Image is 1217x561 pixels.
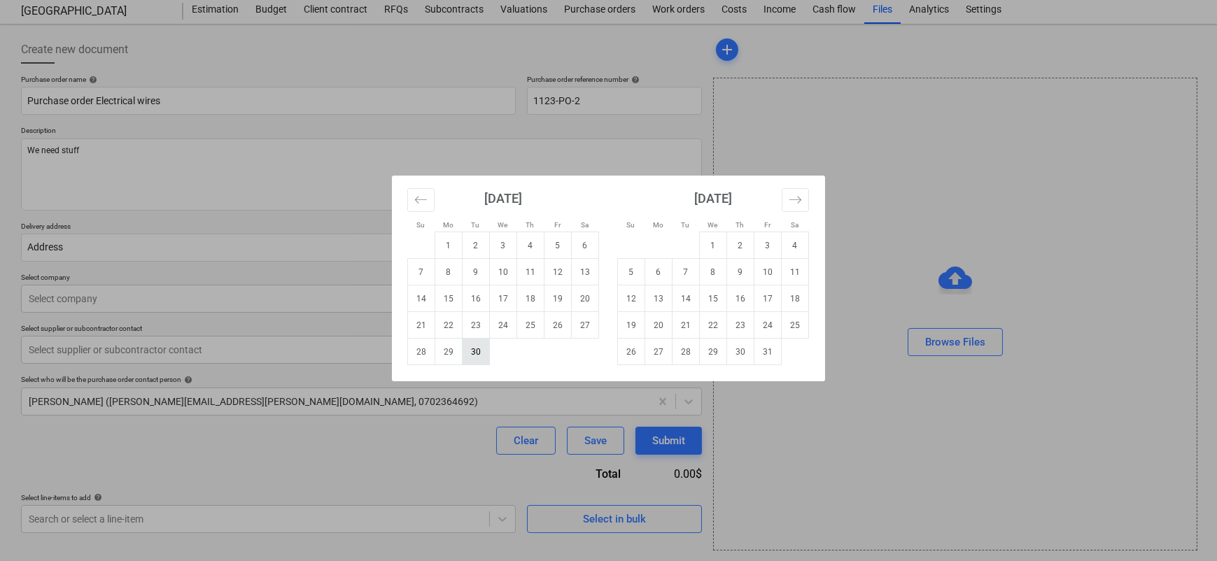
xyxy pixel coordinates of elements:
[463,285,490,312] td: Tuesday, September 16, 2025
[526,221,535,229] small: Th
[727,232,754,259] td: Thursday, October 2, 2025
[645,285,673,312] td: Monday, October 13, 2025
[443,221,453,229] small: Mo
[392,176,825,381] div: Calendar
[463,339,490,365] td: Tuesday, September 30, 2025
[1147,494,1217,561] iframe: Chat Widget
[572,312,599,339] td: Saturday, September 27, 2025
[417,221,425,229] small: Su
[700,285,727,312] td: Wednesday, October 15, 2025
[673,312,700,339] td: Tuesday, October 21, 2025
[754,312,782,339] td: Friday, October 24, 2025
[708,221,718,229] small: We
[782,312,809,339] td: Saturday, October 25, 2025
[490,232,517,259] td: Wednesday, September 3, 2025
[472,221,480,229] small: Tu
[694,191,732,206] strong: [DATE]
[782,188,809,212] button: Move forward to switch to the next month.
[544,312,572,339] td: Friday, September 26, 2025
[572,232,599,259] td: Saturday, September 6, 2025
[618,312,645,339] td: Sunday, October 19, 2025
[435,232,463,259] td: Monday, September 1, 2025
[435,312,463,339] td: Monday, September 22, 2025
[618,259,645,285] td: Sunday, October 5, 2025
[645,339,673,365] td: Monday, October 27, 2025
[463,259,490,285] td: Tuesday, September 9, 2025
[700,232,727,259] td: Wednesday, October 1, 2025
[653,221,663,229] small: Mo
[700,259,727,285] td: Wednesday, October 8, 2025
[682,221,690,229] small: Tu
[572,259,599,285] td: Saturday, September 13, 2025
[673,339,700,365] td: Tuesday, October 28, 2025
[581,221,589,229] small: Sa
[754,339,782,365] td: Friday, October 31, 2025
[408,259,435,285] td: Sunday, September 7, 2025
[554,221,561,229] small: Fr
[700,312,727,339] td: Wednesday, October 22, 2025
[408,285,435,312] td: Sunday, September 14, 2025
[727,339,754,365] td: Thursday, October 30, 2025
[517,285,544,312] td: Thursday, September 18, 2025
[764,221,771,229] small: Fr
[517,232,544,259] td: Thursday, September 4, 2025
[736,221,745,229] small: Th
[618,285,645,312] td: Sunday, October 12, 2025
[727,259,754,285] td: Thursday, October 9, 2025
[754,285,782,312] td: Friday, October 17, 2025
[791,221,799,229] small: Sa
[490,285,517,312] td: Wednesday, September 17, 2025
[673,259,700,285] td: Tuesday, October 7, 2025
[645,312,673,339] td: Monday, October 20, 2025
[435,259,463,285] td: Monday, September 8, 2025
[435,339,463,365] td: Monday, September 29, 2025
[490,312,517,339] td: Wednesday, September 24, 2025
[627,221,635,229] small: Su
[782,232,809,259] td: Saturday, October 4, 2025
[408,312,435,339] td: Sunday, September 21, 2025
[498,221,508,229] small: We
[673,285,700,312] td: Tuesday, October 14, 2025
[572,285,599,312] td: Saturday, September 20, 2025
[544,259,572,285] td: Friday, September 12, 2025
[782,285,809,312] td: Saturday, October 18, 2025
[517,259,544,285] td: Thursday, September 11, 2025
[407,188,435,212] button: Move backward to switch to the previous month.
[645,259,673,285] td: Monday, October 6, 2025
[544,232,572,259] td: Friday, September 5, 2025
[727,312,754,339] td: Thursday, October 23, 2025
[435,285,463,312] td: Monday, September 15, 2025
[618,339,645,365] td: Sunday, October 26, 2025
[544,285,572,312] td: Friday, September 19, 2025
[463,312,490,339] td: Tuesday, September 23, 2025
[700,339,727,365] td: Wednesday, October 29, 2025
[408,339,435,365] td: Sunday, September 28, 2025
[517,312,544,339] td: Thursday, September 25, 2025
[484,191,522,206] strong: [DATE]
[754,232,782,259] td: Friday, October 3, 2025
[490,259,517,285] td: Wednesday, September 10, 2025
[782,259,809,285] td: Saturday, October 11, 2025
[463,232,490,259] td: Tuesday, September 2, 2025
[754,259,782,285] td: Friday, October 10, 2025
[727,285,754,312] td: Thursday, October 16, 2025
